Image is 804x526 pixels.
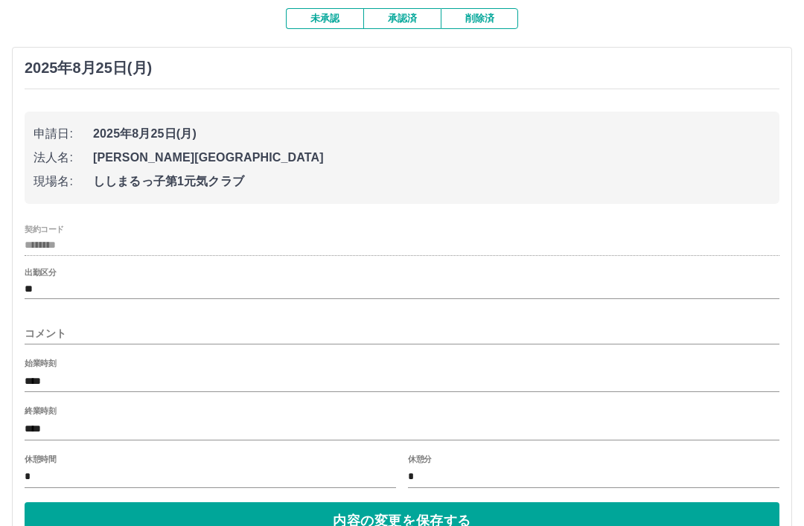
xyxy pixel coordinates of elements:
label: 始業時刻 [25,358,56,369]
label: 休憩時間 [25,453,56,464]
h3: 2025年8月25日(月) [25,60,152,77]
span: ししまるっ子第1元気クラブ [93,173,770,190]
button: 未承認 [286,8,363,29]
span: [PERSON_NAME][GEOGRAPHIC_DATA] [93,149,770,167]
span: 法人名: [33,149,93,167]
span: 2025年8月25日(月) [93,125,770,143]
label: 契約コード [25,223,64,234]
label: 休憩分 [408,453,432,464]
button: 削除済 [441,8,518,29]
label: 終業時刻 [25,405,56,417]
label: 出勤区分 [25,267,56,278]
button: 承認済 [363,8,441,29]
span: 現場名: [33,173,93,190]
span: 申請日: [33,125,93,143]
